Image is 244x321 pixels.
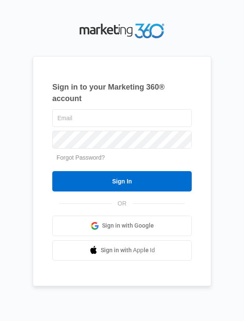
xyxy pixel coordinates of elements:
input: Sign In [52,171,192,191]
h1: Sign in to your Marketing 360® account [52,82,192,104]
a: Sign in with Apple Id [52,240,192,261]
span: Sign in with Apple Id [101,246,155,255]
a: Forgot Password? [57,154,105,161]
span: Sign in with Google [102,221,154,230]
span: OR [112,199,133,208]
input: Email [52,109,192,127]
a: Sign in with Google [52,216,192,236]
